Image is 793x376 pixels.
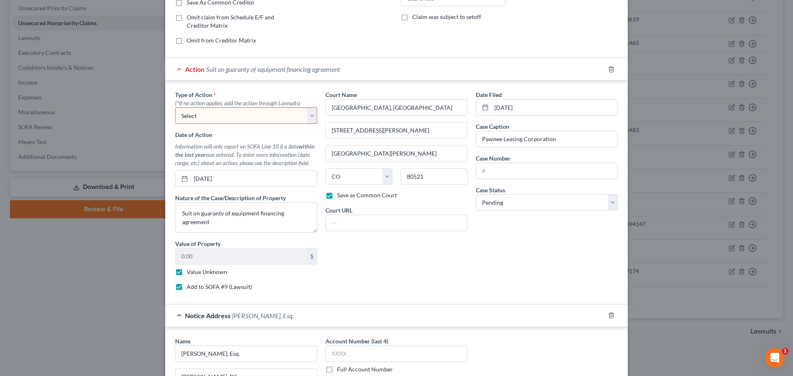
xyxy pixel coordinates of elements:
[491,99,617,115] input: MM/DD/YYYY
[175,338,190,345] span: Name
[325,99,468,116] input: Search court by name...
[232,312,294,319] span: [PERSON_NAME], Esq.
[412,13,481,20] span: Claim was subject to setoff
[765,348,785,368] iframe: Intercom live chat
[175,99,317,107] div: (*If no action applies, add the action through Lawsuits)
[187,283,252,291] label: Add to SOFA #9 (Lawsuit)
[187,268,227,276] label: Value Unknown
[476,131,617,147] input: ex: Johnny Appleseed vs Citibank
[782,348,788,355] span: 1
[175,345,317,362] input: Search by name...
[476,187,505,194] span: Case Status
[325,345,468,362] input: XXXX
[476,122,509,131] label: Case Caption
[175,91,212,98] span: Type of Action
[175,239,221,248] label: Value of Property
[307,248,317,264] div: $
[476,163,617,179] input: #
[325,206,352,215] label: Court URL
[175,194,286,202] label: Nature of the Case/Description of Property
[187,14,274,29] span: Omit claim from Schedule E/F and Creditor Matrix
[187,37,256,44] span: Omit from Creditor Matrix
[337,365,393,374] label: Full Account Number
[175,142,317,167] div: Information will only report on SOFA Line 10 if a date was entered. To enter more information (da...
[206,65,340,73] span: Suit on guaranty of equipment financing agreement
[337,191,397,199] label: Save as Common Court
[191,171,317,187] input: MM/DD/YYYY
[476,90,502,99] label: Date Filed
[326,215,467,231] input: --
[175,130,212,139] label: Date of Action
[326,123,467,138] input: Enter address...
[185,312,230,319] span: Notice Address
[401,168,468,185] input: Enter zip...
[325,337,388,345] label: Account Number (last 4)
[185,65,204,73] span: Action
[325,91,357,98] span: Court Name
[476,154,510,163] label: Case Number
[326,146,467,161] input: Enter city...
[176,248,307,264] input: 0.00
